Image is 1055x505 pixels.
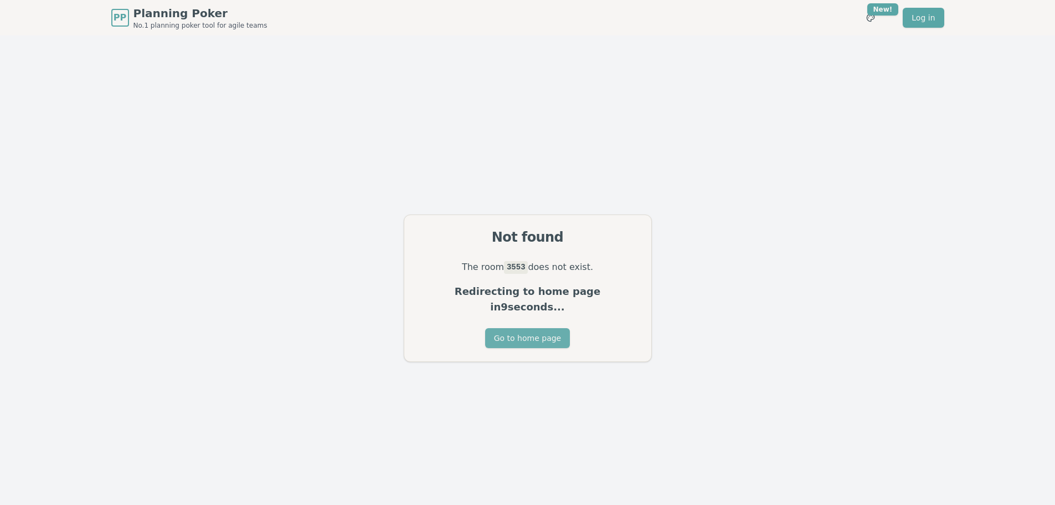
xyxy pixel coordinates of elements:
code: 3553 [504,261,528,273]
button: Go to home page [485,328,570,348]
p: The room does not exist. [418,259,638,275]
a: PPPlanning PokerNo.1 planning poker tool for agile teams [111,6,267,30]
span: No.1 planning poker tool for agile teams [133,21,267,30]
span: Planning Poker [133,6,267,21]
div: Not found [418,228,638,246]
a: Log in [903,8,944,28]
div: New! [867,3,899,16]
span: PP [114,11,126,24]
button: New! [861,8,881,28]
p: Redirecting to home page in 9 seconds... [418,284,638,315]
